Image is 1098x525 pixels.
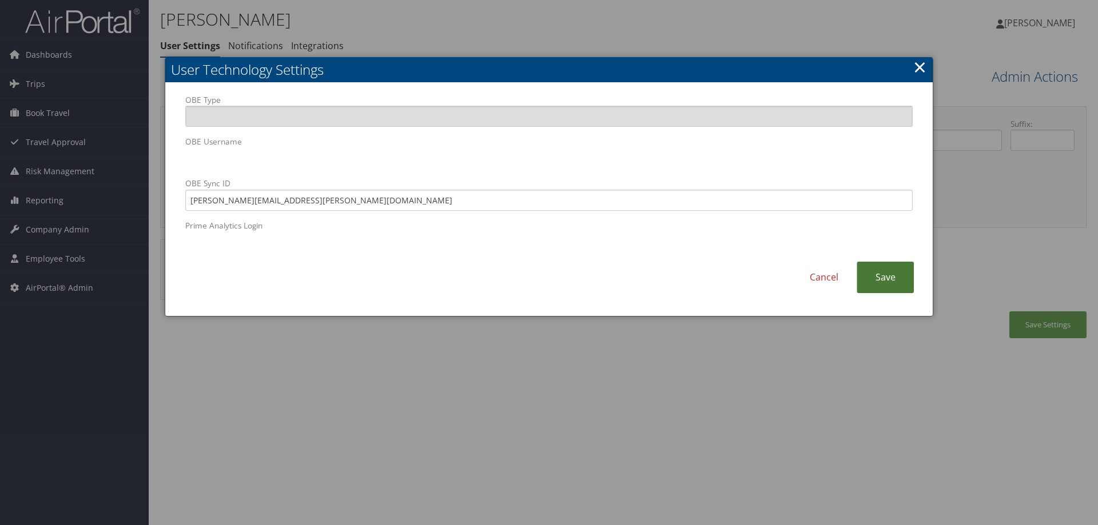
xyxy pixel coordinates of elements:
input: OBE Sync ID [185,190,913,211]
a: Cancel [791,262,857,293]
label: OBE Type [185,94,913,127]
h2: User Technology Settings [165,57,933,82]
label: Prime Analytics Login [185,220,913,253]
a: Save [857,262,914,293]
label: OBE Username [185,136,913,169]
input: OBE Type [185,106,913,127]
a: Close [913,55,926,78]
label: OBE Sync ID [185,178,913,210]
